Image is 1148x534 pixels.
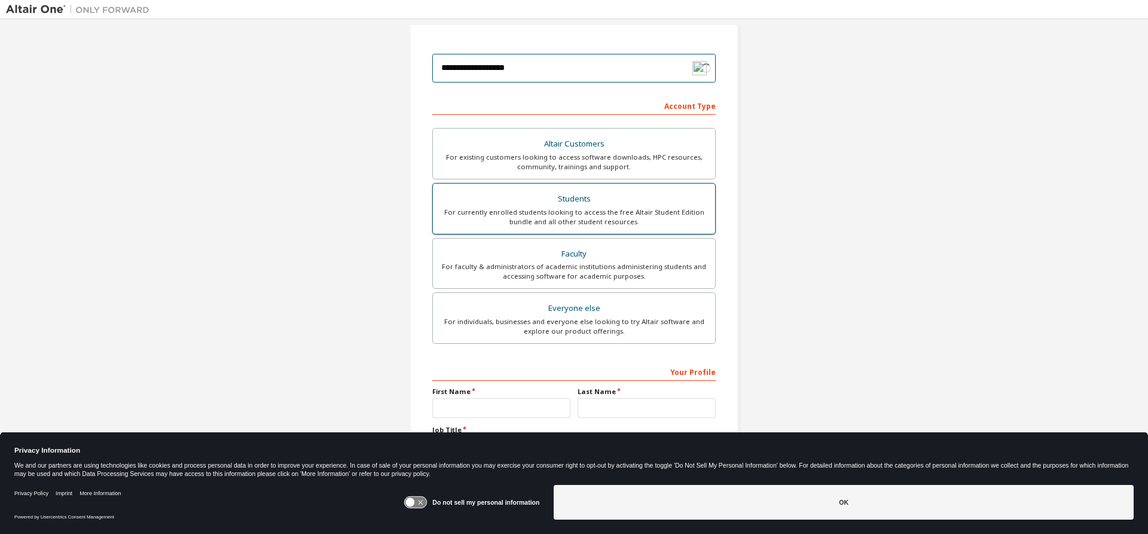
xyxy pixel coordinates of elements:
[440,152,708,172] div: For existing customers looking to access software downloads, HPC resources, community, trainings ...
[432,96,716,115] div: Account Type
[440,300,708,317] div: Everyone else
[440,136,708,152] div: Altair Customers
[578,387,716,396] label: Last Name
[440,246,708,263] div: Faculty
[432,387,570,396] label: First Name
[432,425,716,435] label: Job Title
[692,61,707,75] img: npw-badge-icon.svg
[432,362,716,381] div: Your Profile
[440,191,708,208] div: Students
[6,4,155,16] img: Altair One
[440,208,708,227] div: For currently enrolled students looking to access the free Altair Student Edition bundle and all ...
[440,262,708,281] div: For faculty & administrators of academic institutions administering students and accessing softwa...
[440,317,708,336] div: For individuals, businesses and everyone else looking to try Altair software and explore our prod...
